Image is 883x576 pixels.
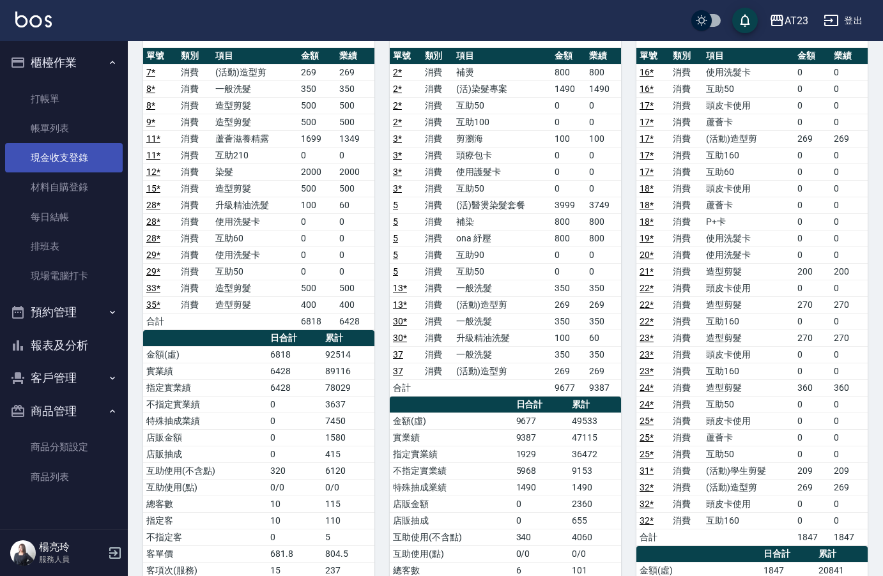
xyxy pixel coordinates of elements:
[178,180,212,197] td: 消費
[670,48,703,64] th: 類別
[212,280,298,296] td: 造型剪髮
[336,147,374,163] td: 0
[551,130,587,147] td: 100
[670,147,703,163] td: 消費
[794,263,831,280] td: 200
[178,97,212,114] td: 消費
[703,147,794,163] td: 互助160
[794,197,831,213] td: 0
[212,97,298,114] td: 造型剪髮
[586,197,621,213] td: 3749
[670,263,703,280] td: 消費
[422,80,454,97] td: 消費
[670,379,703,396] td: 消費
[703,163,794,180] td: 互助60
[703,114,794,130] td: 蘆薈卡
[703,330,794,346] td: 造型剪髮
[785,13,808,29] div: AT23
[831,147,868,163] td: 0
[794,213,831,230] td: 0
[336,64,374,80] td: 269
[267,346,322,363] td: 6818
[670,180,703,197] td: 消費
[267,396,322,413] td: 0
[831,263,868,280] td: 200
[393,266,398,277] a: 5
[322,413,374,429] td: 7450
[178,246,212,263] td: 消費
[298,80,336,97] td: 350
[453,363,551,379] td: (活動)造型剪
[298,313,336,330] td: 6818
[267,379,322,396] td: 6428
[267,363,322,379] td: 6428
[703,80,794,97] td: 互助50
[212,163,298,180] td: 染髮
[670,114,703,130] td: 消費
[636,48,670,64] th: 單號
[551,147,587,163] td: 0
[794,147,831,163] td: 0
[794,396,831,413] td: 0
[298,246,336,263] td: 0
[212,48,298,64] th: 項目
[586,246,621,263] td: 0
[453,296,551,313] td: (活動)造型剪
[178,163,212,180] td: 消費
[831,114,868,130] td: 0
[453,163,551,180] td: 使用護髮卡
[422,230,454,246] td: 消費
[551,280,587,296] td: 350
[212,147,298,163] td: 互助210
[298,263,336,280] td: 0
[831,64,868,80] td: 0
[703,396,794,413] td: 互助50
[794,48,831,64] th: 金額
[586,80,621,97] td: 1490
[586,296,621,313] td: 269
[831,246,868,263] td: 0
[143,313,178,330] td: 合計
[422,246,454,263] td: 消費
[336,48,374,64] th: 業績
[703,363,794,379] td: 互助160
[453,97,551,114] td: 互助50
[551,213,587,230] td: 800
[586,379,621,396] td: 9387
[5,202,123,232] a: 每日結帳
[703,180,794,197] td: 頭皮卡使用
[703,130,794,147] td: (活動)造型剪
[393,200,398,210] a: 5
[551,346,587,363] td: 350
[794,313,831,330] td: 0
[453,147,551,163] td: 頭療包卡
[178,147,212,163] td: 消費
[322,330,374,347] th: 累計
[670,64,703,80] td: 消費
[794,130,831,147] td: 269
[5,84,123,114] a: 打帳單
[336,230,374,246] td: 0
[422,330,454,346] td: 消費
[586,230,621,246] td: 800
[831,296,868,313] td: 270
[586,363,621,379] td: 269
[393,250,398,260] a: 5
[703,48,794,64] th: 項目
[551,114,587,130] td: 0
[453,230,551,246] td: ona 紓壓
[5,232,123,261] a: 排班表
[422,313,454,330] td: 消費
[551,230,587,246] td: 800
[703,346,794,363] td: 頭皮卡使用
[794,80,831,97] td: 0
[794,230,831,246] td: 0
[794,346,831,363] td: 0
[298,230,336,246] td: 0
[794,296,831,313] td: 270
[831,163,868,180] td: 0
[422,280,454,296] td: 消費
[178,197,212,213] td: 消費
[831,313,868,330] td: 0
[178,130,212,147] td: 消費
